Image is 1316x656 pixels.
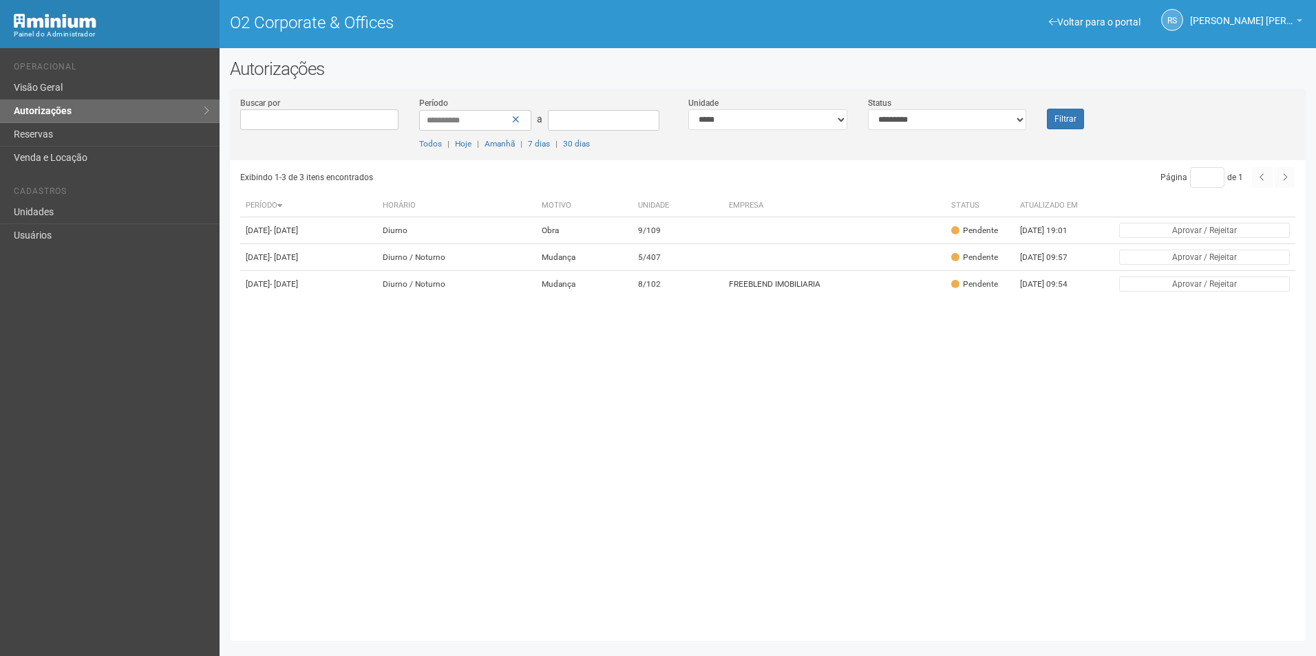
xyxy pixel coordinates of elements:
[230,14,758,32] h1: O2 Corporate & Offices
[946,195,1015,217] th: Status
[1190,2,1293,26] span: Rayssa Soares Ribeiro
[951,225,998,237] div: Pendente
[230,58,1306,79] h2: Autorizações
[14,62,209,76] li: Operacional
[377,244,536,271] td: Diurno / Noturno
[485,139,515,149] a: Amanhã
[528,139,550,149] a: 7 dias
[419,139,442,149] a: Todos
[1161,9,1183,31] a: RS
[633,195,723,217] th: Unidade
[563,139,590,149] a: 30 dias
[455,139,471,149] a: Hoje
[240,244,377,271] td: [DATE]
[536,217,633,244] td: Obra
[447,139,449,149] span: |
[419,97,448,109] label: Período
[1119,250,1290,265] button: Aprovar / Rejeitar
[1015,244,1090,271] td: [DATE] 09:57
[633,244,723,271] td: 5/407
[537,113,542,124] span: a
[1049,17,1140,28] a: Voltar para o portal
[633,271,723,298] td: 8/102
[1119,223,1290,238] button: Aprovar / Rejeitar
[377,217,536,244] td: Diurno
[477,139,479,149] span: |
[1015,271,1090,298] td: [DATE] 09:54
[868,97,891,109] label: Status
[270,252,298,262] span: - [DATE]
[240,271,377,298] td: [DATE]
[1015,195,1090,217] th: Atualizado em
[270,279,298,289] span: - [DATE]
[1047,109,1084,129] button: Filtrar
[1160,173,1243,182] span: Página de 1
[14,14,96,28] img: Minium
[520,139,522,149] span: |
[14,186,209,201] li: Cadastros
[536,244,633,271] td: Mudança
[240,167,763,188] div: Exibindo 1-3 de 3 itens encontrados
[1015,217,1090,244] td: [DATE] 19:01
[1119,276,1290,292] button: Aprovar / Rejeitar
[951,278,998,290] div: Pendente
[377,195,536,217] th: Horário
[377,271,536,298] td: Diurno / Noturno
[688,97,719,109] label: Unidade
[723,195,945,217] th: Empresa
[240,195,377,217] th: Período
[1190,17,1302,28] a: [PERSON_NAME] [PERSON_NAME]
[14,28,209,41] div: Painel do Administrador
[536,271,633,298] td: Mudança
[555,139,558,149] span: |
[270,226,298,235] span: - [DATE]
[240,217,377,244] td: [DATE]
[240,97,280,109] label: Buscar por
[951,252,998,263] div: Pendente
[723,271,945,298] td: FREEBLEND IMOBILIARIA
[633,217,723,244] td: 9/109
[536,195,633,217] th: Motivo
